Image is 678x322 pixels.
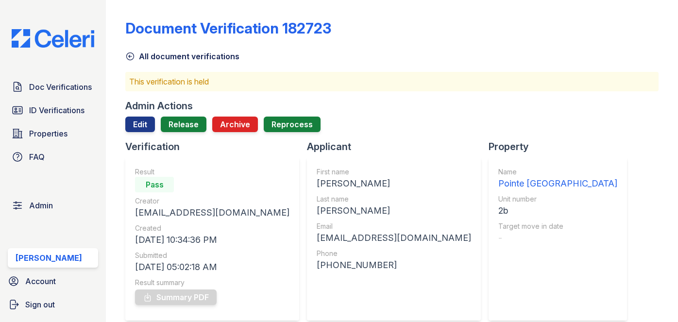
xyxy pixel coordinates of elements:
[317,167,471,177] div: First name
[317,221,471,231] div: Email
[135,251,289,260] div: Submitted
[29,104,85,116] span: ID Verifications
[8,147,98,167] a: FAQ
[4,271,102,291] a: Account
[498,204,617,218] div: 2b
[264,117,321,132] button: Reprocess
[125,99,193,113] div: Admin Actions
[498,194,617,204] div: Unit number
[125,117,155,132] a: Edit
[16,252,82,264] div: [PERSON_NAME]
[498,167,617,190] a: Name Pointe [GEOGRAPHIC_DATA]
[125,51,239,62] a: All document verifications
[4,29,102,48] img: CE_Logo_Blue-a8612792a0a2168367f1c8372b55b34899dd931a85d93a1a3d3e32e68fde9ad4.png
[135,260,289,274] div: [DATE] 05:02:18 AM
[317,249,471,258] div: Phone
[8,101,98,120] a: ID Verifications
[25,275,56,287] span: Account
[498,177,617,190] div: Pointe [GEOGRAPHIC_DATA]
[8,196,98,215] a: Admin
[135,196,289,206] div: Creator
[317,194,471,204] div: Last name
[212,117,258,132] button: Archive
[317,231,471,245] div: [EMAIL_ADDRESS][DOMAIN_NAME]
[135,233,289,247] div: [DATE] 10:34:36 PM
[489,140,635,153] div: Property
[135,223,289,233] div: Created
[29,200,53,211] span: Admin
[307,140,489,153] div: Applicant
[125,140,307,153] div: Verification
[498,221,617,231] div: Target move in date
[161,117,206,132] a: Release
[29,151,45,163] span: FAQ
[135,177,174,192] div: Pass
[317,258,471,272] div: [PHONE_NUMBER]
[135,278,289,288] div: Result summary
[317,204,471,218] div: [PERSON_NAME]
[135,167,289,177] div: Result
[135,206,289,220] div: [EMAIL_ADDRESS][DOMAIN_NAME]
[29,81,92,93] span: Doc Verifications
[498,231,617,245] div: -
[317,177,471,190] div: [PERSON_NAME]
[8,124,98,143] a: Properties
[4,295,102,314] a: Sign out
[8,77,98,97] a: Doc Verifications
[29,128,68,139] span: Properties
[129,76,655,87] p: This verification is held
[125,19,331,37] div: Document Verification 182723
[25,299,55,310] span: Sign out
[498,167,617,177] div: Name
